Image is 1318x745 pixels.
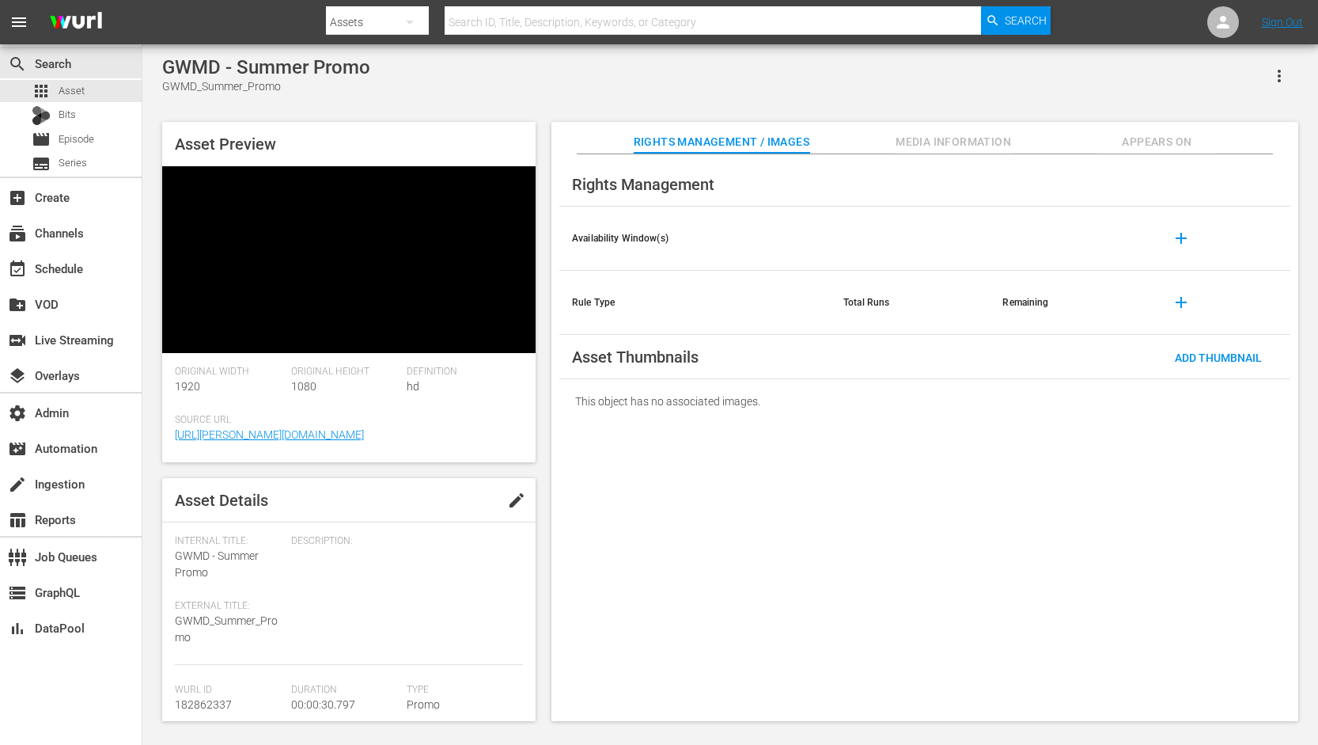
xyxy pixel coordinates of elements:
button: add [1162,283,1200,321]
button: Add Thumbnail [1162,343,1274,371]
span: Episode [32,130,51,149]
span: Type [407,684,515,697]
span: 1080 [291,380,316,393]
img: ans4CAIJ8jUAAAAAAAAAAAAAAAAAAAAAAAAgQb4GAAAAAAAAAAAAAAAAAAAAAAAAJMjXAAAAAAAAAAAAAAAAAAAAAAAAgAT5G... [38,4,114,41]
span: menu [9,13,28,32]
span: add [1172,293,1191,312]
span: add [1172,229,1191,248]
span: Wurl Id [175,684,283,697]
span: Create [8,188,27,207]
span: 1920 [175,380,200,393]
span: Overlays [8,367,27,386]
th: Remaining [990,271,1149,335]
div: Bits [32,106,51,125]
span: GraphQL [8,583,27,602]
a: [URL][PERSON_NAME][DOMAIN_NAME] [175,428,364,441]
span: Asset [32,82,51,101]
th: Total Runs [831,271,990,335]
span: Promo [407,698,440,711]
span: Source Url [175,414,515,427]
span: Description: [291,535,515,548]
a: Sign Out [1262,16,1303,29]
span: Asset [59,83,85,99]
span: Search [8,55,27,74]
span: Episode [59,131,94,147]
div: GWMD_Summer_Promo [162,78,370,95]
span: GWMD - Summer Promo [175,549,259,579]
span: Asset Details [175,491,268,510]
span: Channels [8,224,27,243]
span: Series [59,155,87,171]
span: Job Queues [8,548,27,567]
span: Media Information [894,132,1013,152]
span: Bits [59,107,76,123]
span: Admin [8,404,27,423]
span: Series [32,154,51,173]
button: edit [498,481,536,519]
span: edit [507,491,526,510]
span: GWMD_Summer_Promo [175,614,278,644]
span: 00:00:30.797 [291,698,355,711]
span: Original Height [291,366,400,378]
span: Live Streaming [8,331,27,350]
span: Ingestion [8,475,27,494]
span: External Title: [175,600,283,613]
span: hd [407,380,419,393]
span: Asset Preview [175,135,276,154]
span: Reports [8,511,27,530]
span: Search [1005,6,1047,35]
span: Definition [407,366,515,378]
div: GWMD - Summer Promo [162,56,370,78]
span: Rights Management [572,175,714,194]
span: DataPool [8,619,27,638]
span: Rights Management / Images [634,132,809,152]
span: 182862337 [175,698,232,711]
span: Schedule [8,260,27,279]
button: add [1162,219,1200,257]
th: Availability Window(s) [559,207,831,271]
span: VOD [8,295,27,314]
span: Add Thumbnail [1162,352,1274,364]
span: Internal Title: [175,535,283,548]
span: Appears On [1097,132,1216,152]
span: Original Width [175,366,283,378]
th: Rule Type [559,271,831,335]
div: This object has no associated images. [559,379,1290,424]
span: Duration [291,684,400,697]
span: Automation [8,439,27,458]
span: Asset Thumbnails [572,348,699,367]
button: Search [981,6,1051,35]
